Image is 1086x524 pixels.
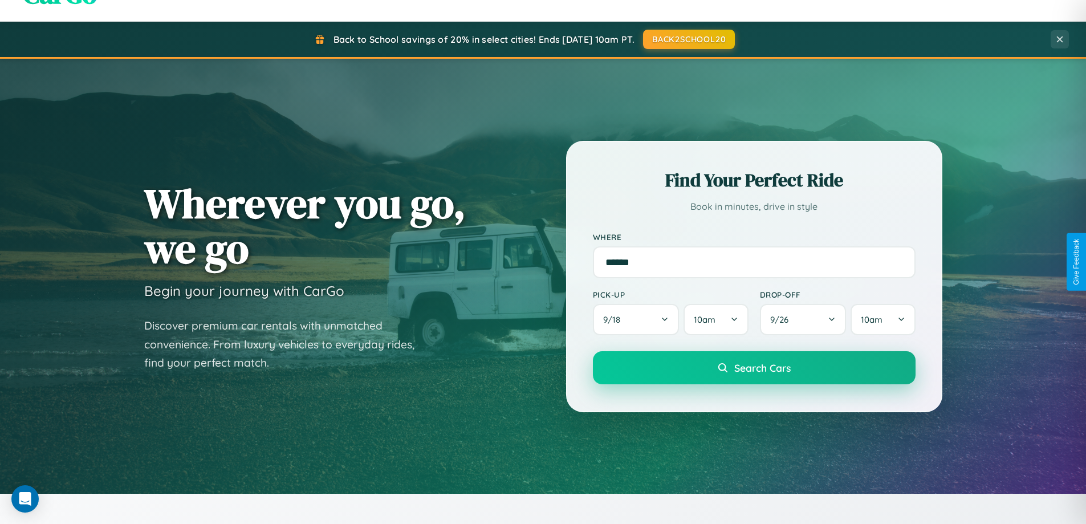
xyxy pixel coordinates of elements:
button: 10am [851,304,915,335]
p: Book in minutes, drive in style [593,198,916,215]
span: 10am [861,314,882,325]
h1: Wherever you go, we go [144,181,466,271]
span: 9 / 26 [770,314,794,325]
label: Pick-up [593,290,749,299]
h3: Begin your journey with CarGo [144,282,344,299]
div: Give Feedback [1072,239,1080,285]
button: 9/26 [760,304,847,335]
label: Where [593,232,916,242]
h2: Find Your Perfect Ride [593,168,916,193]
button: BACK2SCHOOL20 [643,30,735,49]
span: Search Cars [734,361,791,374]
button: Search Cars [593,351,916,384]
p: Discover premium car rentals with unmatched convenience. From luxury vehicles to everyday rides, ... [144,316,429,372]
label: Drop-off [760,290,916,299]
button: 10am [684,304,748,335]
span: Back to School savings of 20% in select cities! Ends [DATE] 10am PT. [333,34,634,45]
button: 9/18 [593,304,680,335]
span: 10am [694,314,715,325]
span: 9 / 18 [603,314,626,325]
div: Open Intercom Messenger [11,485,39,513]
